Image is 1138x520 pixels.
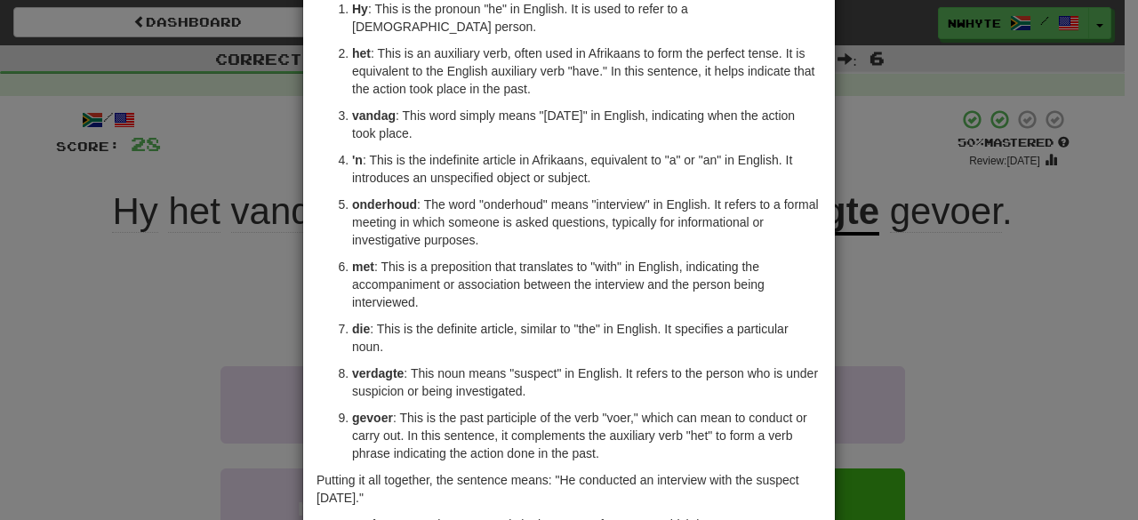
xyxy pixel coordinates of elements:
[352,411,393,425] strong: gevoer
[352,320,821,356] p: : This is the definite article, similar to "the" in English. It specifies a particular noun.
[352,2,368,16] strong: Hy
[352,46,371,60] strong: het
[352,322,370,336] strong: die
[352,364,821,400] p: : This noun means "suspect" in English. It refers to the person who is under suspicion or being i...
[352,153,363,167] strong: 'n
[352,151,821,187] p: : This is the indefinite article in Afrikaans, equivalent to "a" or "an" in English. It introduce...
[317,471,821,507] p: Putting it all together, the sentence means: "He conducted an interview with the suspect [DATE]."
[352,108,396,123] strong: vandag
[352,197,417,212] strong: onderhoud
[352,258,821,311] p: : This is a preposition that translates to "with" in English, indicating the accompaniment or ass...
[352,107,821,142] p: : This word simply means "[DATE]" in English, indicating when the action took place.
[352,366,404,380] strong: verdagte
[352,260,374,274] strong: met
[352,44,821,98] p: : This is an auxiliary verb, often used in Afrikaans to form the perfect tense. It is equivalent ...
[352,196,821,249] p: : The word "onderhoud" means "interview" in English. It refers to a formal meeting in which someo...
[352,409,821,462] p: : This is the past participle of the verb "voer," which can mean to conduct or carry out. In this...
